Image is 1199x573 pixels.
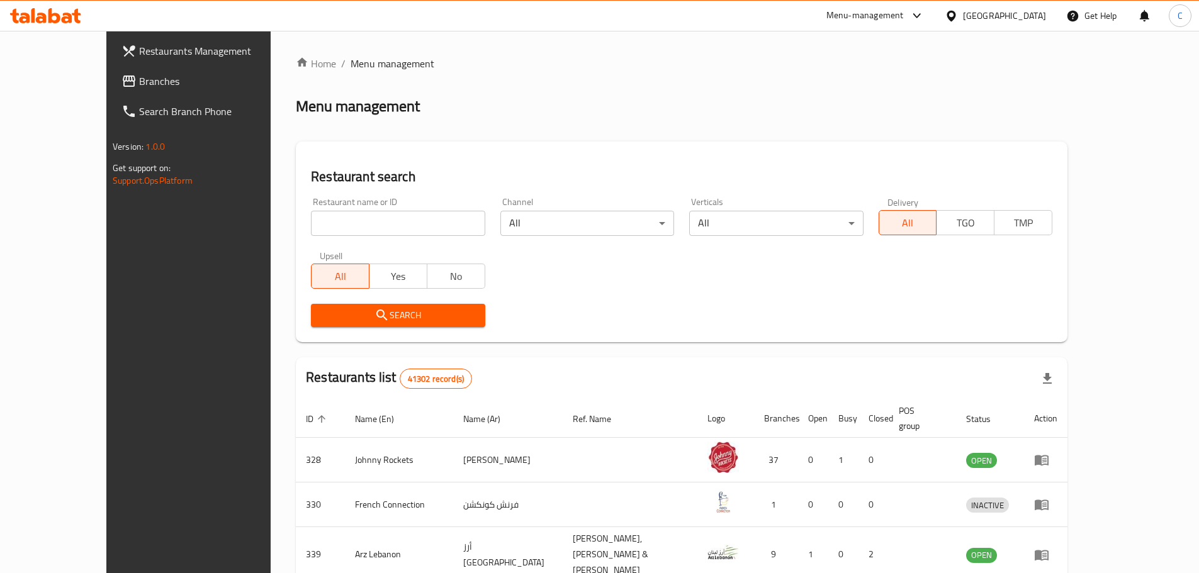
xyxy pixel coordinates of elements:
td: 0 [858,482,889,527]
li: / [341,56,346,71]
div: Menu [1034,452,1057,467]
span: POS group [899,403,941,433]
td: 1 [828,438,858,482]
td: [PERSON_NAME] [453,438,563,482]
div: All [689,211,863,236]
span: Name (En) [355,411,410,426]
a: Restaurants Management [111,36,307,66]
button: Yes [369,264,427,289]
th: Action [1024,399,1067,438]
div: Total records count [400,369,472,389]
span: Get support on: [113,160,171,176]
td: 0 [798,438,828,482]
span: Ref. Name [573,411,628,426]
span: All [317,267,364,286]
button: All [879,210,937,235]
img: Johnny Rockets [707,442,739,473]
td: 1 [754,482,798,527]
th: Busy [828,399,858,438]
div: Menu-management [826,8,904,23]
span: Search Branch Phone [139,104,296,119]
h2: Restaurant search [311,167,1052,186]
span: ID [306,411,330,426]
div: Menu [1034,547,1057,562]
th: Open [798,399,828,438]
img: Arz Lebanon [707,537,739,568]
a: Branches [111,66,307,96]
span: No [432,267,480,286]
th: Closed [858,399,889,438]
td: فرنش كونكشن [453,482,563,527]
h2: Restaurants list [306,368,472,389]
td: 0 [828,482,858,527]
div: Menu [1034,497,1057,512]
button: No [427,264,485,289]
button: Search [311,304,485,327]
h2: Menu management [296,96,420,116]
a: Search Branch Phone [111,96,307,126]
span: TMP [999,214,1047,232]
span: All [884,214,932,232]
span: OPEN [966,548,997,562]
th: Branches [754,399,798,438]
span: Branches [139,74,296,89]
td: Johnny Rockets [345,438,453,482]
td: French Connection [345,482,453,527]
span: Search [321,308,475,323]
span: Status [966,411,1007,426]
span: TGO [942,214,989,232]
span: 1.0.0 [145,138,165,155]
label: Delivery [887,197,919,206]
span: INACTIVE [966,498,1009,513]
td: 0 [798,482,828,527]
img: French Connection [707,486,739,518]
div: OPEN [966,453,997,468]
div: [GEOGRAPHIC_DATA] [963,9,1046,23]
span: 41302 record(s) [400,373,471,385]
a: Home [296,56,336,71]
div: All [500,211,674,236]
td: 37 [754,438,798,482]
td: 330 [296,482,345,527]
td: 328 [296,438,345,482]
button: All [311,264,369,289]
span: OPEN [966,453,997,468]
label: Upsell [320,251,343,260]
span: Yes [374,267,422,286]
input: Search for restaurant name or ID.. [311,211,485,236]
span: Restaurants Management [139,43,296,58]
div: Export file [1032,364,1062,394]
th: Logo [697,399,754,438]
span: Name (Ar) [463,411,517,426]
span: C [1178,9,1183,23]
span: Version: [113,138,144,155]
nav: breadcrumb [296,56,1067,71]
td: 0 [858,438,889,482]
button: TMP [994,210,1052,235]
a: Support.OpsPlatform [113,172,193,189]
span: Menu management [351,56,434,71]
button: TGO [936,210,994,235]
